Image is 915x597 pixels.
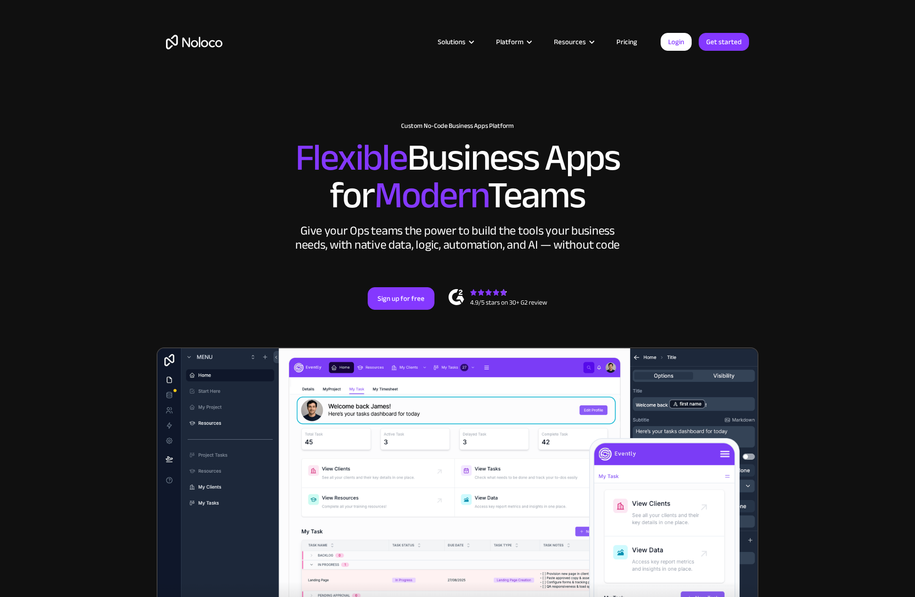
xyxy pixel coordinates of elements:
[426,36,484,48] div: Solutions
[374,160,488,230] span: Modern
[496,36,523,48] div: Platform
[605,36,649,48] a: Pricing
[661,33,692,51] a: Login
[438,36,465,48] div: Solutions
[554,36,586,48] div: Resources
[293,224,622,252] div: Give your Ops teams the power to build the tools your business needs, with native data, logic, au...
[166,122,749,130] h1: Custom No-Code Business Apps Platform
[166,35,222,49] a: home
[542,36,605,48] div: Resources
[295,123,407,193] span: Flexible
[166,139,749,214] h2: Business Apps for Teams
[368,287,434,310] a: Sign up for free
[484,36,542,48] div: Platform
[699,33,749,51] a: Get started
